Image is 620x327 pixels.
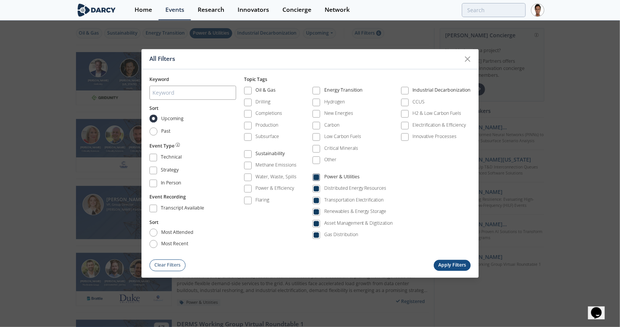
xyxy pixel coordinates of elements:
div: Innovative Processes [412,133,457,140]
span: Sort [149,105,159,111]
div: Distributed Energy Resources [324,185,387,192]
div: Flaring [255,197,269,203]
span: Upcoming [161,115,184,122]
div: Drilling [255,98,270,105]
button: Event Recording [149,194,186,201]
div: Low Carbon Fuels [324,133,361,140]
div: Electrification & Efficiency [412,122,466,129]
div: Methane Emissions [255,162,297,169]
div: In Person [161,179,181,189]
img: information.svg [176,143,180,147]
div: Asset Management & Digitization [324,220,393,227]
button: Sort [149,105,159,112]
div: Renewables & Energy Storage [324,208,387,215]
div: H2 & Low Carbon Fuels [412,110,461,117]
img: Profile [531,3,544,17]
div: All Filters [149,52,460,67]
span: Sort [149,219,159,225]
div: Other [324,157,336,163]
div: Innovators [238,7,269,13]
div: Energy Transition [324,87,363,96]
button: Apply Filters [434,260,471,271]
div: Hydrogen [324,98,345,105]
div: CCUS [412,98,425,105]
div: Network [325,7,350,13]
div: Technical [161,154,182,163]
input: most attended [149,229,157,237]
button: Sort [149,219,159,226]
div: Critical Minerals [324,145,358,152]
div: Gas Distribution [324,232,358,238]
div: Sustainability [255,150,285,159]
input: Upcoming [149,115,157,123]
div: Transportation Electrification [324,197,384,203]
div: Production [255,122,278,129]
span: Event Recording [149,194,186,200]
input: most recent [149,240,157,248]
button: Event Type [149,143,180,149]
span: most recent [161,241,188,248]
div: Carbon [324,122,339,129]
span: Past [161,128,170,135]
div: Home [135,7,152,13]
span: Keyword [149,76,169,83]
div: Power & Efficiency [255,185,294,192]
div: Research [198,7,224,13]
div: Events [165,7,184,13]
span: Event Type [149,143,174,149]
div: Industrial Decarbonization [412,87,471,96]
input: Past [149,127,157,135]
div: Transcript Available [161,205,204,214]
input: Advanced Search [462,3,526,17]
div: Concierge [282,7,311,13]
div: New Energies [324,110,353,117]
input: Keyword [149,86,236,100]
img: logo-wide.svg [76,3,117,17]
div: Oil & Gas [255,87,276,96]
span: Topic Tags [244,76,267,83]
span: most attended [161,229,193,236]
div: Water, Waste, Spills [255,173,297,180]
div: Power & Utilities [324,173,360,183]
div: Completions [255,110,282,117]
button: Clear Filters [149,259,186,271]
iframe: chat widget [588,297,612,319]
div: Subsurface [255,133,279,140]
div: Strategy [161,167,179,176]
